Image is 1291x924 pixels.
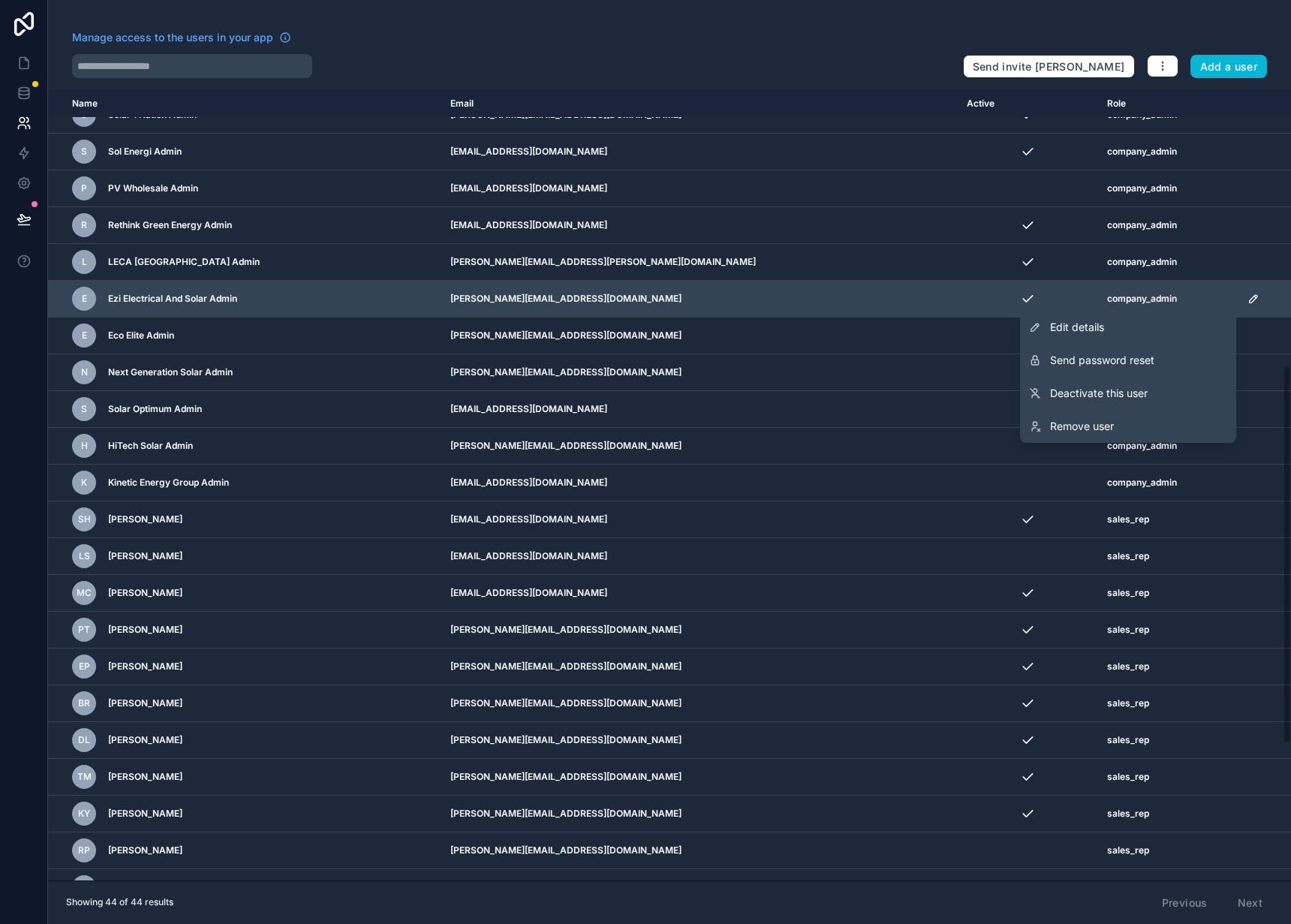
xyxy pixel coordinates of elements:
[1107,624,1149,636] span: sales_rep
[82,330,87,342] span: E
[1107,477,1177,489] span: company_admin
[78,624,90,636] span: PT
[1050,386,1148,401] span: Deactivate this user
[108,587,182,599] span: [PERSON_NAME]
[1020,344,1236,377] button: Send password reset
[108,219,232,231] span: Rethink Green Energy Admin
[78,697,90,709] span: BR
[108,256,260,268] span: LECA [GEOGRAPHIC_DATA] Admin
[77,587,92,599] span: MC
[78,734,90,746] span: DL
[1107,146,1177,158] span: company_admin
[441,869,958,906] td: [PERSON_NAME][EMAIL_ADDRESS][DOMAIN_NAME]
[441,832,958,869] td: [PERSON_NAME][EMAIL_ADDRESS][DOMAIN_NAME]
[1020,410,1236,443] a: Remove user
[1020,377,1236,410] a: Deactivate this user
[441,465,958,501] td: [EMAIL_ADDRESS][DOMAIN_NAME]
[441,391,958,428] td: [EMAIL_ADDRESS][DOMAIN_NAME]
[81,219,87,231] span: R
[441,538,958,575] td: [EMAIL_ADDRESS][DOMAIN_NAME]
[81,182,87,194] span: P
[108,697,182,709] span: [PERSON_NAME]
[441,134,958,170] td: [EMAIL_ADDRESS][DOMAIN_NAME]
[1107,587,1149,599] span: sales_rep
[441,685,958,722] td: [PERSON_NAME][EMAIL_ADDRESS][DOMAIN_NAME]
[1107,440,1177,452] span: company_admin
[108,734,182,746] span: [PERSON_NAME]
[441,354,958,391] td: [PERSON_NAME][EMAIL_ADDRESS][DOMAIN_NAME]
[441,649,958,685] td: [PERSON_NAME][EMAIL_ADDRESS][DOMAIN_NAME]
[441,722,958,759] td: [PERSON_NAME][EMAIL_ADDRESS][DOMAIN_NAME]
[1107,808,1149,820] span: sales_rep
[1107,513,1149,525] span: sales_rep
[81,440,88,452] span: H
[78,808,90,820] span: KY
[1107,550,1149,562] span: sales_rep
[441,207,958,244] td: [EMAIL_ADDRESS][DOMAIN_NAME]
[108,330,174,342] span: Eco Elite Admin
[1050,353,1154,368] span: Send password reset
[1020,311,1236,344] a: Edit details
[1107,661,1149,673] span: sales_rep
[108,661,182,673] span: [PERSON_NAME]
[1098,90,1238,118] th: Role
[441,244,958,281] td: [PERSON_NAME][EMAIL_ADDRESS][PERSON_NAME][DOMAIN_NAME]
[72,30,291,45] a: Manage access to the users in your app
[108,403,202,415] span: Solar Optimum Admin
[958,90,1098,118] th: Active
[108,624,182,636] span: [PERSON_NAME]
[441,501,958,538] td: [EMAIL_ADDRESS][DOMAIN_NAME]
[1107,697,1149,709] span: sales_rep
[1050,320,1104,335] span: Edit details
[82,256,87,268] span: L
[1050,419,1114,434] span: Remove user
[66,896,173,908] span: Showing 44 of 44 results
[108,182,198,194] span: PV Wholesale Admin
[441,281,958,318] td: [PERSON_NAME][EMAIL_ADDRESS][DOMAIN_NAME]
[82,293,87,305] span: E
[108,808,182,820] span: [PERSON_NAME]
[79,550,90,562] span: LS
[441,90,958,118] th: Email
[108,844,182,856] span: [PERSON_NAME]
[48,90,441,118] th: Name
[108,513,182,525] span: [PERSON_NAME]
[78,513,91,525] span: SH
[81,366,88,378] span: N
[108,366,233,378] span: Next Generation Solar Admin
[441,612,958,649] td: [PERSON_NAME][EMAIL_ADDRESS][DOMAIN_NAME]
[108,293,237,305] span: Ezi Electrical And Solar Admin
[72,30,273,45] span: Manage access to the users in your app
[1107,734,1149,746] span: sales_rep
[108,550,182,562] span: [PERSON_NAME]
[441,759,958,796] td: [PERSON_NAME][EMAIL_ADDRESS][DOMAIN_NAME]
[77,771,92,783] span: TM
[1107,219,1177,231] span: company_admin
[441,318,958,354] td: [PERSON_NAME][EMAIL_ADDRESS][DOMAIN_NAME]
[1107,182,1177,194] span: company_admin
[79,661,90,673] span: EP
[78,844,90,856] span: RP
[441,170,958,207] td: [EMAIL_ADDRESS][DOMAIN_NAME]
[1107,844,1149,856] span: sales_rep
[108,771,182,783] span: [PERSON_NAME]
[1107,256,1177,268] span: company_admin
[108,146,182,158] span: Sol Energi Admin
[108,440,193,452] span: HiTech Solar Admin
[963,55,1135,79] button: Send invite [PERSON_NAME]
[81,146,87,158] span: S
[441,796,958,832] td: [PERSON_NAME][EMAIL_ADDRESS][DOMAIN_NAME]
[441,575,958,612] td: [EMAIL_ADDRESS][DOMAIN_NAME]
[1190,55,1268,79] button: Add a user
[1107,771,1149,783] span: sales_rep
[48,90,1291,880] div: scrollable content
[81,477,87,489] span: K
[1107,293,1177,305] span: company_admin
[108,477,229,489] span: Kinetic Energy Group Admin
[81,403,87,415] span: S
[441,428,958,465] td: [PERSON_NAME][EMAIL_ADDRESS][DOMAIN_NAME]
